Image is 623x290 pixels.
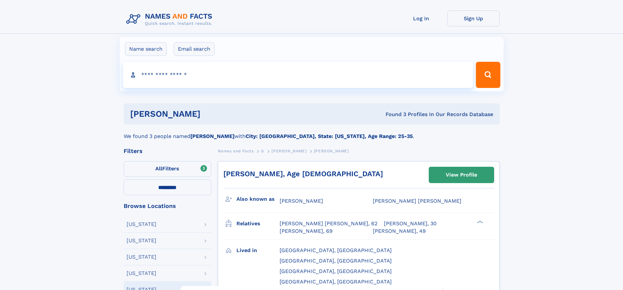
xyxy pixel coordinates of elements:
[261,149,264,153] span: G
[124,161,211,177] label: Filters
[174,42,215,56] label: Email search
[125,42,167,56] label: Name search
[476,62,500,88] button: Search Button
[127,222,156,227] div: [US_STATE]
[280,198,323,204] span: [PERSON_NAME]
[373,228,426,235] a: [PERSON_NAME], 49
[127,254,156,260] div: [US_STATE]
[190,133,234,139] b: [PERSON_NAME]
[395,10,447,26] a: Log In
[280,268,392,274] span: [GEOGRAPHIC_DATA], [GEOGRAPHIC_DATA]
[271,149,306,153] span: [PERSON_NAME]
[429,167,494,183] a: View Profile
[236,245,280,256] h3: Lived in
[246,133,413,139] b: City: [GEOGRAPHIC_DATA], State: [US_STATE], Age Range: 25-35
[447,10,500,26] a: Sign Up
[236,194,280,205] h3: Also known as
[271,147,306,155] a: [PERSON_NAME]
[280,220,377,227] a: [PERSON_NAME] [PERSON_NAME], 62
[130,110,293,118] h1: [PERSON_NAME]
[218,147,254,155] a: Names and Facts
[384,220,437,227] a: [PERSON_NAME], 30
[476,220,483,224] div: ❯
[124,10,218,28] img: Logo Names and Facts
[314,149,349,153] span: [PERSON_NAME]
[124,125,500,140] div: We found 3 people named with .
[155,165,162,172] span: All
[261,147,264,155] a: G
[127,271,156,276] div: [US_STATE]
[127,238,156,243] div: [US_STATE]
[123,62,473,88] input: search input
[293,111,493,118] div: Found 3 Profiles In Our Records Database
[280,247,392,253] span: [GEOGRAPHIC_DATA], [GEOGRAPHIC_DATA]
[280,279,392,285] span: [GEOGRAPHIC_DATA], [GEOGRAPHIC_DATA]
[124,203,211,209] div: Browse Locations
[280,228,333,235] a: [PERSON_NAME], 69
[446,167,477,182] div: View Profile
[223,170,383,178] a: [PERSON_NAME], Age [DEMOGRAPHIC_DATA]
[373,198,461,204] span: [PERSON_NAME] [PERSON_NAME]
[280,258,392,264] span: [GEOGRAPHIC_DATA], [GEOGRAPHIC_DATA]
[124,148,211,154] div: Filters
[236,218,280,229] h3: Relatives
